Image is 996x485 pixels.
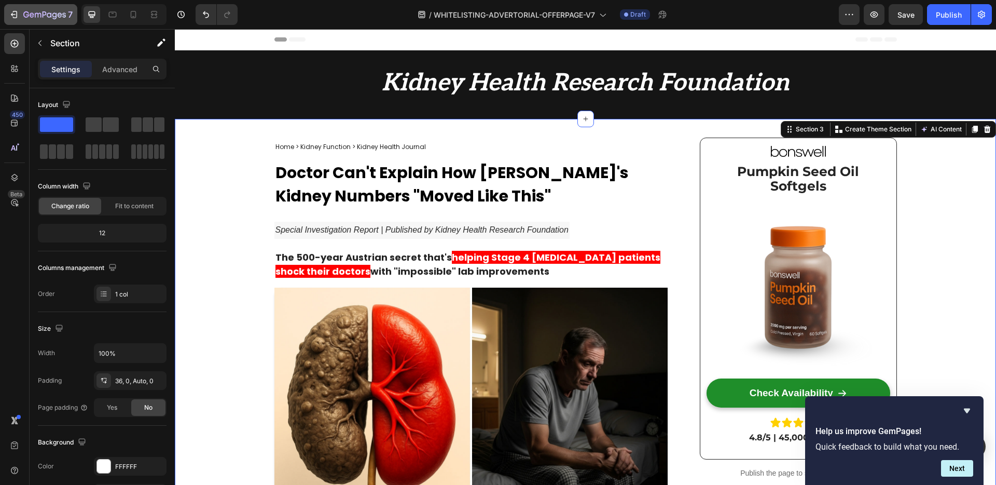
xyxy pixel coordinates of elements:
iframe: Design area [175,29,996,485]
img: gempages_576831226871022176-94982bbe-67e7-4b65-97d5-5d95f7ce92bf.png [532,166,715,349]
div: Width [38,348,55,358]
div: 1 col [115,290,164,299]
p: Settings [51,64,80,75]
button: Save [889,4,923,25]
strong: Kidney Health Research Foundation [207,39,615,69]
div: Page padding [38,403,88,412]
span: No [144,403,153,412]
strong: helping Stage 4 [MEDICAL_DATA] patients shock their doctors [101,222,486,249]
i: Special Investigation Report | Published by Kidney Health Research Foundation [101,196,394,205]
div: Help us improve GemPages! [815,405,973,477]
p: Create Theme Section [670,96,737,105]
strong: with "impossible" lab improvements [196,236,375,249]
div: FFFFFF [115,462,164,471]
div: Undo/Redo [196,4,238,25]
span: Save [897,10,915,19]
span: WHITELISTING-ADVERTORIAL-OFFERPAGE-V7 [434,9,595,20]
span: Draft [630,10,646,19]
p: Advanced [102,64,137,75]
div: Layout [38,98,73,112]
span: Doctor Can't Explain How [PERSON_NAME]'s Kidney Numbers "Moved Like This" [101,132,454,178]
span: Home > Kidney Function > Kidney Health Journal [101,113,251,122]
input: Auto [94,344,166,362]
button: AI Content [743,94,789,106]
button: Next question [941,460,973,477]
p: 7 [68,8,73,21]
div: Section 3 [619,96,651,105]
span: Yes [107,403,117,412]
a: Check Availability [532,349,715,379]
div: 450 [10,111,25,119]
button: Publish [927,4,971,25]
p: Section [50,37,135,49]
strong: The 500-year Austrian secret that's [101,222,277,235]
img: gempages_576831226871022176-59f726ee-e51d-440c-a836-c7d8433c0d73.png [596,117,651,128]
span: Change ratio [51,201,89,211]
span: / [429,9,432,20]
p: Check Availability [575,358,658,371]
div: 36, 0, Auto, 0 [115,376,164,386]
strong: Pumpkin Seed Oil Softgels [562,134,684,165]
div: Size [38,322,65,336]
p: Quick feedback to build what you need. [815,442,973,452]
strong: 4.8/5 | 45,000+ [574,403,639,413]
div: Color [38,462,54,471]
p: Publish the page to see the content. [525,439,722,450]
button: 7 [4,4,77,25]
div: Publish [936,9,962,20]
span: Fit to content [115,201,154,211]
div: Beta [8,190,25,198]
div: Order [38,289,55,299]
div: Column width [38,180,93,194]
div: Columns management [38,261,119,275]
div: 12 [40,226,164,240]
div: Background [38,436,88,450]
strong: Reviews [639,404,673,413]
img: Alt Image [100,259,493,481]
button: Hide survey [961,405,973,417]
h2: Help us improve GemPages! [815,425,973,438]
div: Padding [38,376,62,385]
